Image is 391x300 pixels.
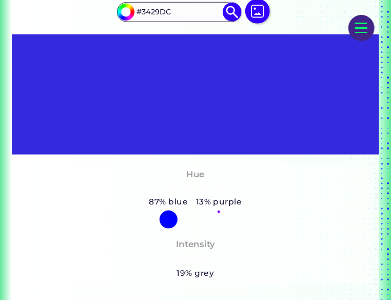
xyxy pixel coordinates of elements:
h5: 87% blue [145,195,192,209]
h4: Intensity [176,237,215,252]
h3: Purply Blue [163,183,228,196]
h4: Hue [187,167,205,182]
h3: Moderate [168,253,223,266]
img: icon search [223,3,242,22]
input: type color.. [133,4,225,21]
h5: 13% purple [192,195,246,209]
h5: 19% grey [177,267,214,280]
